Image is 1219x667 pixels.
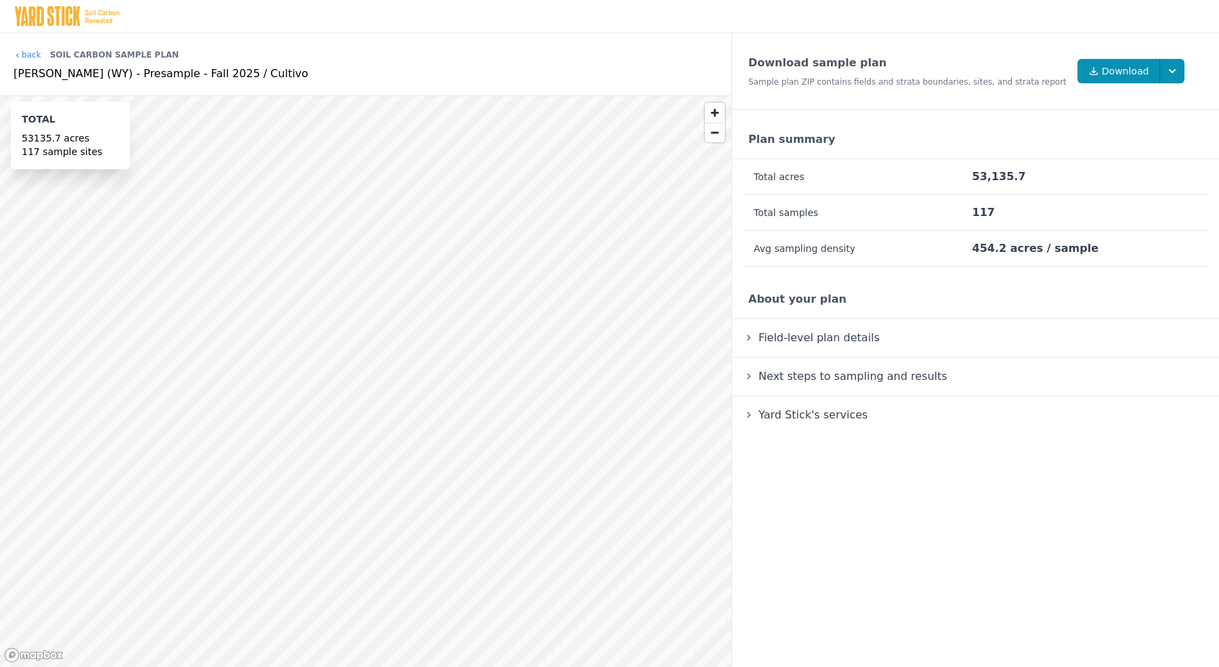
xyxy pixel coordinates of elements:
[732,280,1219,319] div: About your plan
[972,195,1208,231] td: 117
[14,5,121,27] img: Yard Stick Logo
[14,66,718,82] div: [PERSON_NAME] (WY) - Presample - Fall 2025 / Cultivo
[743,159,972,195] th: Total acres
[972,159,1208,195] td: 53,135.7
[22,131,119,145] div: 53135.7 acres
[756,328,882,347] span: Field-level plan details
[22,112,119,131] div: Total
[972,231,1208,267] td: 454.2 acres / sample
[50,44,179,66] div: Soil Carbon Sample Plan
[1077,59,1161,83] a: Download
[705,103,725,123] button: Zoom in
[748,55,1067,71] div: Download sample plan
[705,123,725,142] button: Zoom out
[743,195,972,231] th: Total samples
[22,145,119,158] div: 117 sample sites
[4,647,64,663] a: Mapbox logo
[743,407,1208,423] summary: Yard Stick's services
[743,231,972,267] th: Avg sampling density
[743,330,1208,346] summary: Field-level plan details
[743,368,1208,385] summary: Next steps to sampling and results
[732,121,1219,159] div: Plan summary
[748,77,1067,87] div: Sample plan ZIP contains fields and strata boundaries, sites, and strata report
[756,406,870,424] span: Yard Stick's services
[756,367,949,385] span: Next steps to sampling and results
[14,49,41,60] a: back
